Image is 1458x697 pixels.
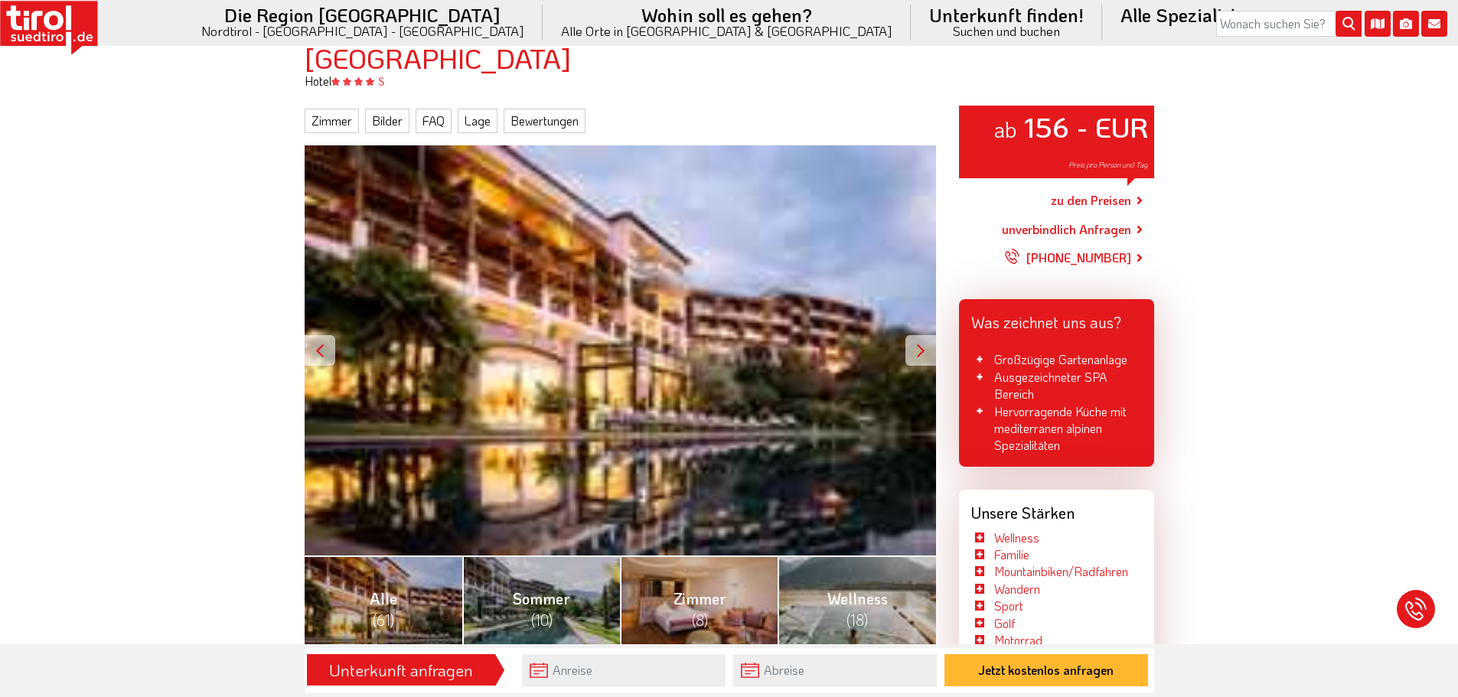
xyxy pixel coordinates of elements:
[462,555,620,661] a: Sommer (10)
[620,555,778,661] a: Zimmer (8)
[994,529,1039,546] a: Wellness
[674,588,726,630] span: Zimmer
[365,109,409,133] a: Bilder
[1051,181,1131,220] a: zu den Preisen
[504,109,585,133] a: Bewertungen
[959,299,1154,339] div: Was zeichnet uns aus?
[1216,11,1362,37] input: Wonach suchen Sie?
[692,610,708,630] span: (8)
[994,632,1042,648] a: Motorrad
[827,588,888,630] span: Wellness
[994,563,1128,579] a: Mountainbiken/Radfahren
[561,24,892,37] small: Alle Orte in [GEOGRAPHIC_DATA] & [GEOGRAPHIC_DATA]
[1068,160,1148,170] span: Preis pro Person und Tag
[959,490,1154,529] div: Unsere Stärken
[971,403,1142,454] li: Hervorragende Küche mit mediterranen alpinen Spezialitäten
[1005,239,1131,277] a: [PHONE_NUMBER]
[994,615,1015,631] a: Golf
[846,610,868,630] span: (18)
[522,654,726,687] input: Anreise
[944,654,1148,686] button: Jetzt kostenlos anfragen
[201,24,524,37] small: Nordtirol - [GEOGRAPHIC_DATA] - [GEOGRAPHIC_DATA]
[293,73,1166,90] div: Hotel
[929,24,1084,37] small: Suchen und buchen
[1421,11,1447,37] i: Kontakt
[1365,11,1391,37] i: Karte öffnen
[994,598,1023,614] a: Sport
[1002,220,1131,239] a: unverbindlich Anfragen
[513,588,570,630] span: Sommer
[311,657,491,683] div: Unterkunft anfragen
[416,109,452,133] a: FAQ
[305,43,1154,73] h1: [GEOGRAPHIC_DATA]
[305,109,359,133] a: Zimmer
[733,654,937,687] input: Abreise
[1024,109,1148,145] strong: 156 - EUR
[971,351,1142,368] li: Großzügige Gartenanlage
[458,109,497,133] a: Lage
[305,555,462,661] a: Alle (61)
[373,610,394,630] span: (61)
[531,610,553,630] span: (10)
[994,581,1040,597] a: Wandern
[994,546,1029,562] a: Familie
[993,115,1017,143] small: ab
[778,555,935,661] a: Wellness (18)
[971,369,1142,403] li: Ausgezeichneter SPA Bereich
[370,588,397,630] span: Alle
[1393,11,1419,37] i: Fotogalerie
